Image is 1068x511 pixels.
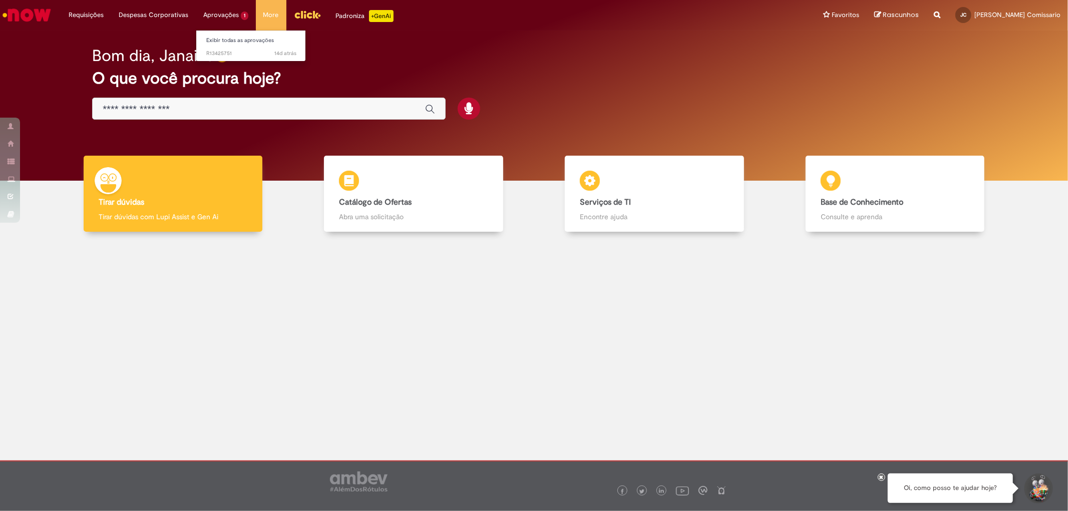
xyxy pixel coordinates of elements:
b: Serviços de TI [580,197,631,207]
a: Catálogo de Ofertas Abra uma solicitação [293,156,534,232]
img: ServiceNow [1,5,53,25]
a: Tirar dúvidas Tirar dúvidas com Lupi Assist e Gen Ai [53,156,293,232]
span: Rascunhos [883,10,919,20]
img: logo_footer_workplace.png [698,486,707,495]
b: Catálogo de Ofertas [339,197,412,207]
span: Aprovações [203,10,239,20]
span: Favoritos [832,10,859,20]
img: logo_footer_ambev_rotulo_gray.png [330,471,388,491]
h2: Bom dia, Janaina [92,47,215,65]
img: logo_footer_twitter.png [639,489,644,494]
a: Exibir todas as aprovações [196,35,306,46]
div: Oi, como posso te ajudar hoje? [888,473,1013,503]
time: 18/08/2025 16:14:19 [274,50,296,57]
img: logo_footer_youtube.png [676,484,689,497]
p: Abra uma solicitação [339,212,488,222]
img: click_logo_yellow_360x200.png [294,7,321,22]
span: R13425751 [206,50,296,58]
img: logo_footer_facebook.png [620,489,625,494]
b: Tirar dúvidas [99,197,144,207]
span: JC [960,12,966,18]
span: Despesas Corporativas [119,10,188,20]
img: logo_footer_naosei.png [717,486,726,495]
p: Consulte e aprenda [821,212,969,222]
p: Tirar dúvidas com Lupi Assist e Gen Ai [99,212,247,222]
ul: Aprovações [196,30,306,62]
a: Rascunhos [874,11,919,20]
img: logo_footer_linkedin.png [659,488,664,494]
span: Requisições [69,10,104,20]
span: 1 [241,12,248,20]
b: Base de Conhecimento [821,197,903,207]
a: Serviços de TI Encontre ajuda [534,156,775,232]
a: Base de Conhecimento Consulte e aprenda [775,156,1015,232]
div: Padroniza [336,10,394,22]
span: More [263,10,279,20]
button: Iniciar Conversa de Suporte [1023,473,1053,503]
a: Aberto R13425751 : [196,48,306,59]
span: [PERSON_NAME] Comissario [974,11,1060,19]
p: Encontre ajuda [580,212,729,222]
p: +GenAi [369,10,394,22]
span: 14d atrás [274,50,296,57]
h2: O que você procura hoje? [92,70,975,87]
